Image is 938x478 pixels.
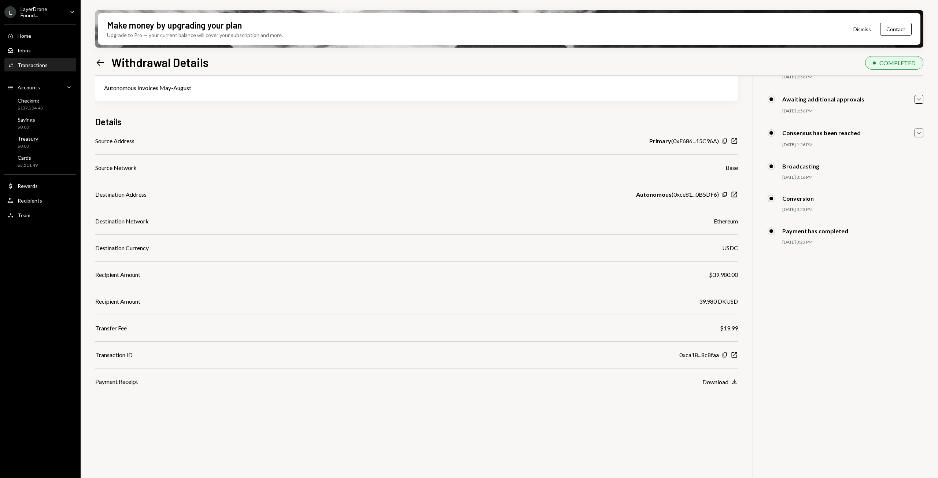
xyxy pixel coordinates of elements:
[4,95,76,113] a: Checking$137,304.43
[95,297,140,306] div: Recipient Amount
[699,297,738,306] div: 39,980 DKUSD
[782,207,923,213] div: [DATE] 3:23 PM
[95,270,140,279] div: Recipient Amount
[782,174,923,181] div: [DATE] 3:16 PM
[18,155,38,161] div: Cards
[782,195,814,202] div: Conversion
[4,114,76,132] a: Savings$0.00
[4,208,76,222] a: Team
[18,136,38,142] div: Treasury
[782,227,848,234] div: Payment has completed
[722,244,738,252] div: USDC
[18,143,38,149] div: $0.00
[679,351,719,359] div: 0xca18...8c8faa
[782,239,923,245] div: [DATE] 3:23 PM
[782,163,819,170] div: Broadcasting
[18,183,38,189] div: Rewards
[18,116,35,123] div: Savings
[95,351,133,359] div: Transaction ID
[95,137,134,145] div: Source Address
[21,6,64,18] div: LayerDrone Found...
[18,197,42,204] div: Recipients
[782,142,923,148] div: [DATE] 1:56 PM
[18,47,31,53] div: Inbox
[95,244,149,252] div: Destination Currency
[95,116,122,128] h3: Details
[4,179,76,192] a: Rewards
[104,84,729,92] div: Autonomous Invoices May-August
[880,23,912,36] button: Contact
[95,377,138,386] div: Payment Receipt
[720,324,738,333] div: $19.99
[18,124,35,130] div: $0.00
[702,378,738,386] button: Download
[709,270,738,279] div: $39,980.00
[95,163,137,172] div: Source Network
[18,212,30,218] div: Team
[111,55,208,70] h1: Withdrawal Details
[879,59,916,66] div: COMPLETED
[4,58,76,71] a: Transactions
[4,81,76,94] a: Accounts
[725,163,738,172] div: Base
[782,74,923,80] div: [DATE] 1:56 PM
[95,190,147,199] div: Destination Address
[107,31,283,39] div: Upgrade to Pro — your current balance will cover your subscription and more.
[4,194,76,207] a: Recipients
[18,162,38,168] div: $3,511.49
[844,21,880,38] button: Dismiss
[649,137,671,145] b: Primary
[4,152,76,170] a: Cards$3,511.49
[4,29,76,42] a: Home
[107,19,242,31] div: Make money by upgrading your plan
[782,96,864,103] div: Awaiting additional approvals
[18,84,40,90] div: Accounts
[4,6,16,18] div: L
[636,190,672,199] b: Autonomous
[18,105,43,111] div: $137,304.43
[18,97,43,104] div: Checking
[636,190,719,199] div: ( 0xce81...0B5DF6 )
[782,108,923,114] div: [DATE] 1:56 PM
[95,217,149,226] div: Destination Network
[702,378,728,385] div: Download
[18,33,31,39] div: Home
[4,44,76,57] a: Inbox
[95,324,127,333] div: Transfer Fee
[782,129,861,136] div: Consensus has been reached
[4,133,76,151] a: Treasury$0.00
[18,62,48,68] div: Transactions
[649,137,719,145] div: ( 0xF686...15C96A )
[714,217,738,226] div: Ethereum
